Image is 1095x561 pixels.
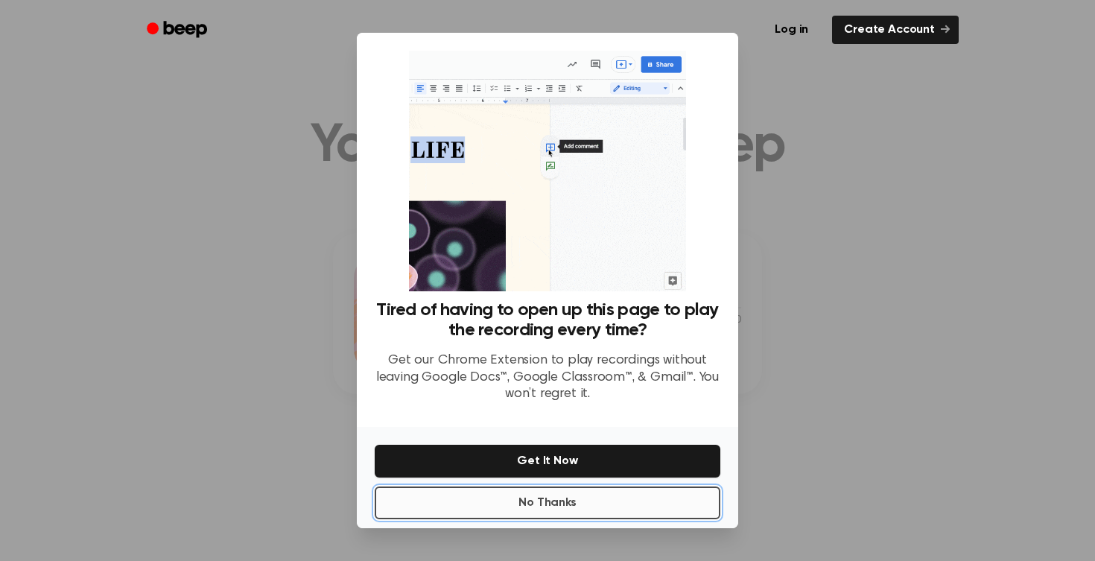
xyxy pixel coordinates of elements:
[375,300,720,340] h3: Tired of having to open up this page to play the recording every time?
[375,352,720,403] p: Get our Chrome Extension to play recordings without leaving Google Docs™, Google Classroom™, & Gm...
[760,13,823,47] a: Log in
[375,445,720,478] button: Get It Now
[375,486,720,519] button: No Thanks
[136,16,220,45] a: Beep
[409,51,685,291] img: Beep extension in action
[832,16,959,44] a: Create Account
